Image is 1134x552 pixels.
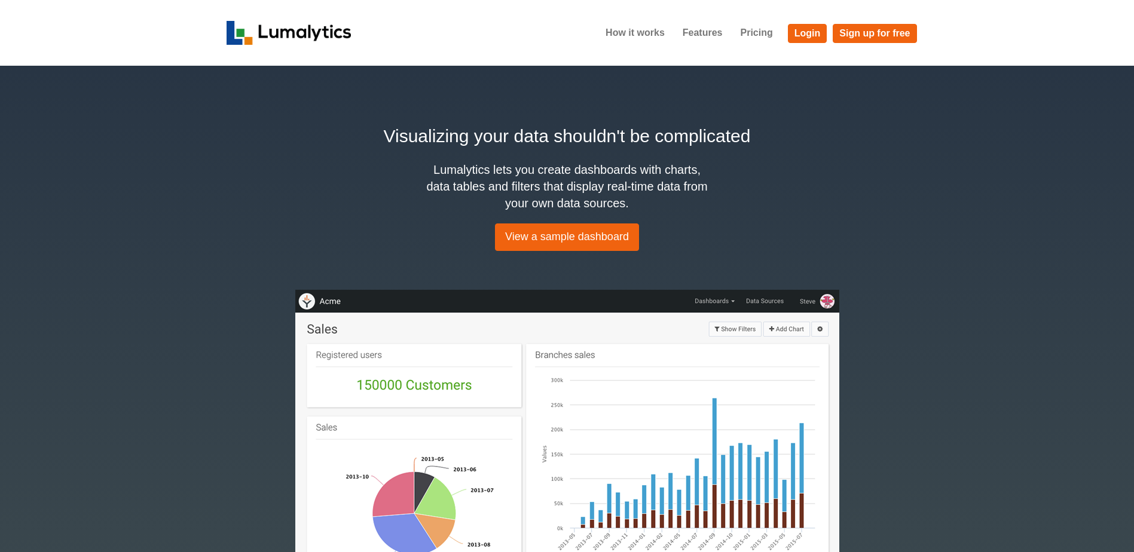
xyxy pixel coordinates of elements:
img: logo_v2-f34f87db3d4d9f5311d6c47995059ad6168825a3e1eb260e01c8041e89355404.png [227,21,351,45]
a: How it works [597,18,674,48]
h2: Visualizing your data shouldn't be complicated [227,122,908,149]
a: View a sample dashboard [495,223,639,251]
h4: Lumalytics lets you create dashboards with charts, data tables and filters that display real-time... [424,161,711,211]
a: Sign up for free [833,24,916,43]
a: Pricing [731,18,781,48]
a: Login [788,24,827,43]
a: Features [674,18,732,48]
